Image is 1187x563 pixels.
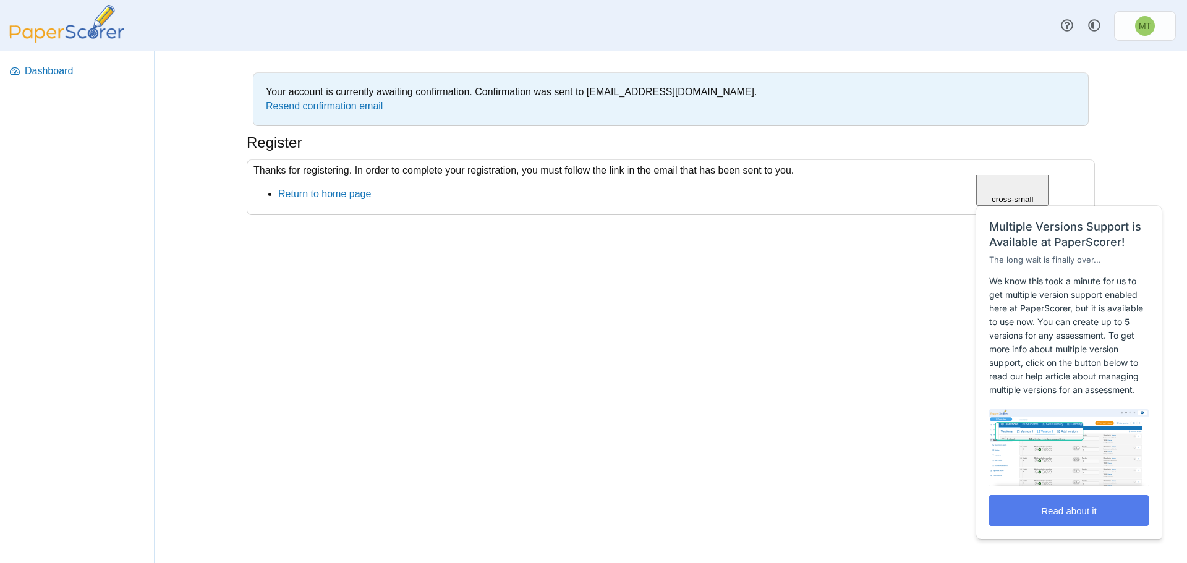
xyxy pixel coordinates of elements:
iframe: Help Scout Beacon - Messages and Notifications [970,175,1169,545]
a: Melody Taylor [1114,11,1176,41]
div: Your account is currently awaiting confirmation. Confirmation was sent to [EMAIL_ADDRESS][DOMAIN_... [260,79,1082,119]
a: PaperScorer [5,34,129,44]
span: Melody Taylor [1135,16,1155,36]
a: Return to home page [278,188,371,199]
img: PaperScorer [5,5,129,43]
h1: Register [247,132,302,153]
div: Thanks for registering. In order to complete your registration, you must follow the link in the e... [247,159,1095,216]
a: Resend confirmation email [266,101,383,111]
span: Dashboard [25,64,145,78]
span: Melody Taylor [1139,22,1151,30]
a: Dashboard [5,56,150,86]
